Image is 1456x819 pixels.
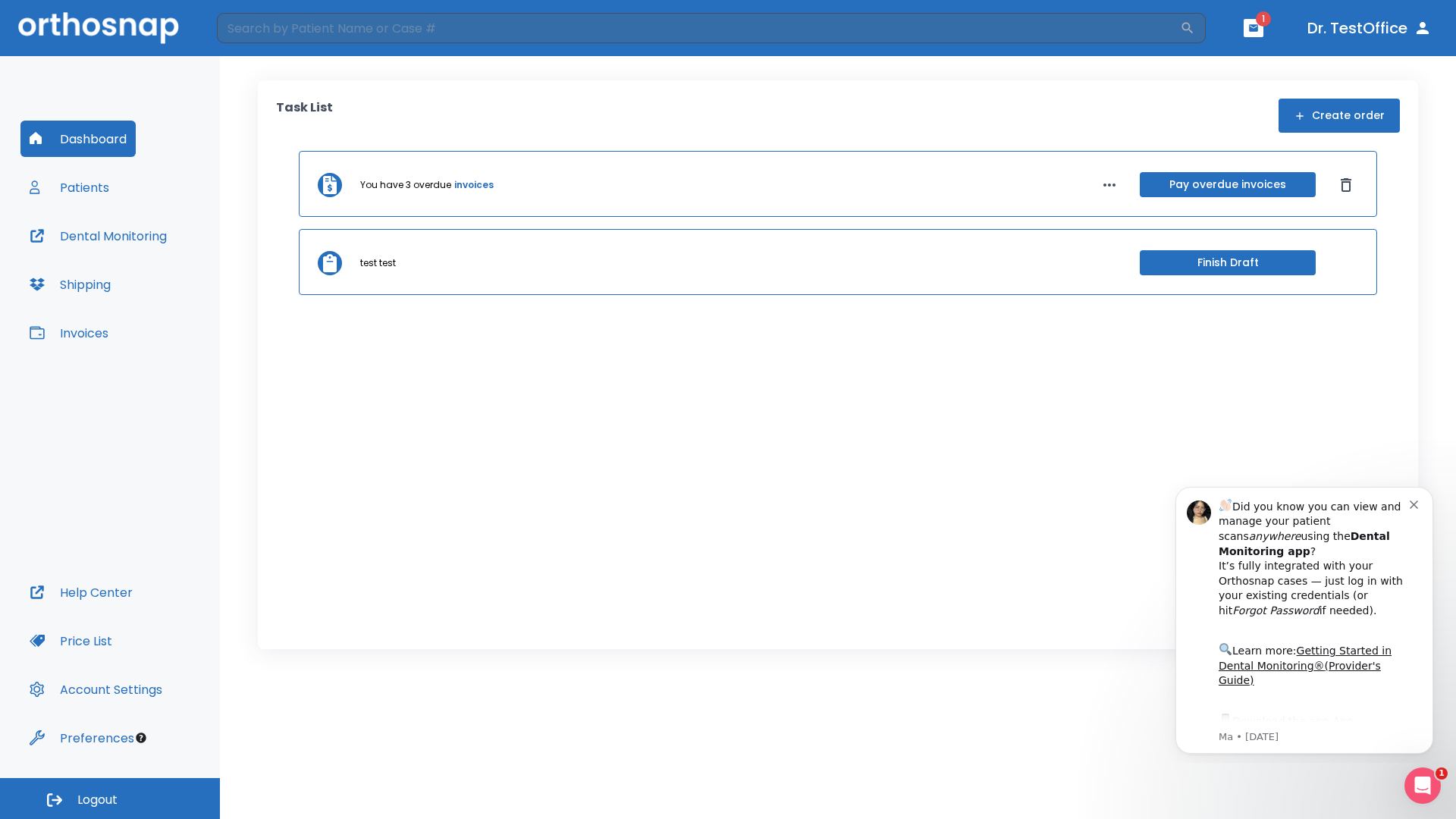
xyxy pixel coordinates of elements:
[77,792,118,808] span: Logout
[66,242,201,269] a: App Store
[134,731,148,745] div: Tooltip anchor
[20,315,118,351] button: Invoices
[20,574,142,610] button: Help Center
[217,13,1180,43] input: Search by Patient Name or Case #
[257,24,269,36] button: Dismiss notification
[1279,99,1400,133] button: Create order
[454,178,494,192] a: invoices
[20,720,143,756] button: Preferences
[1256,11,1271,27] span: 1
[66,257,257,271] p: Message from Ma, sent 7w ago
[20,623,121,659] button: Price List
[20,671,171,708] button: Account Settings
[20,266,120,303] button: Shipping
[20,218,176,254] button: Dental Monitoring
[1436,767,1448,780] span: 1
[1404,767,1441,804] iframe: Intercom live chat
[360,178,451,192] p: You have 3 overdue
[1334,173,1358,197] button: Dismiss
[1301,14,1438,42] button: Dr. TestOffice
[276,99,333,133] p: Task List
[1153,473,1456,763] iframe: Intercom notifications message
[66,238,257,315] div: Download the app: | ​ Let us know if you need help getting started!
[20,121,136,157] button: Dashboard
[1140,250,1316,275] button: Finish Draft
[20,169,118,206] button: Patients
[360,256,396,270] p: test test
[18,12,179,43] img: Orthosnap
[1140,172,1316,197] button: Pay overdue invoices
